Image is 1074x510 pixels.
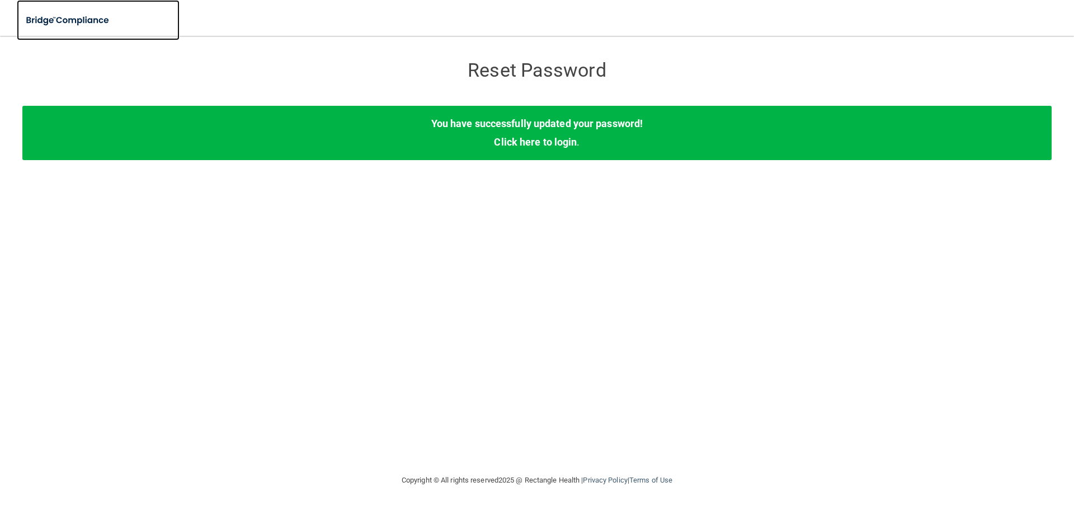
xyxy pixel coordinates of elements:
[333,462,741,498] div: Copyright © All rights reserved 2025 @ Rectangle Health | |
[431,118,643,129] b: You have successfully updated your password!
[494,136,577,148] a: Click here to login
[17,9,120,32] img: bridge_compliance_login_screen.278c3ca4.svg
[583,476,627,484] a: Privacy Policy
[22,106,1052,160] div: .
[333,60,741,81] h3: Reset Password
[629,476,672,484] a: Terms of Use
